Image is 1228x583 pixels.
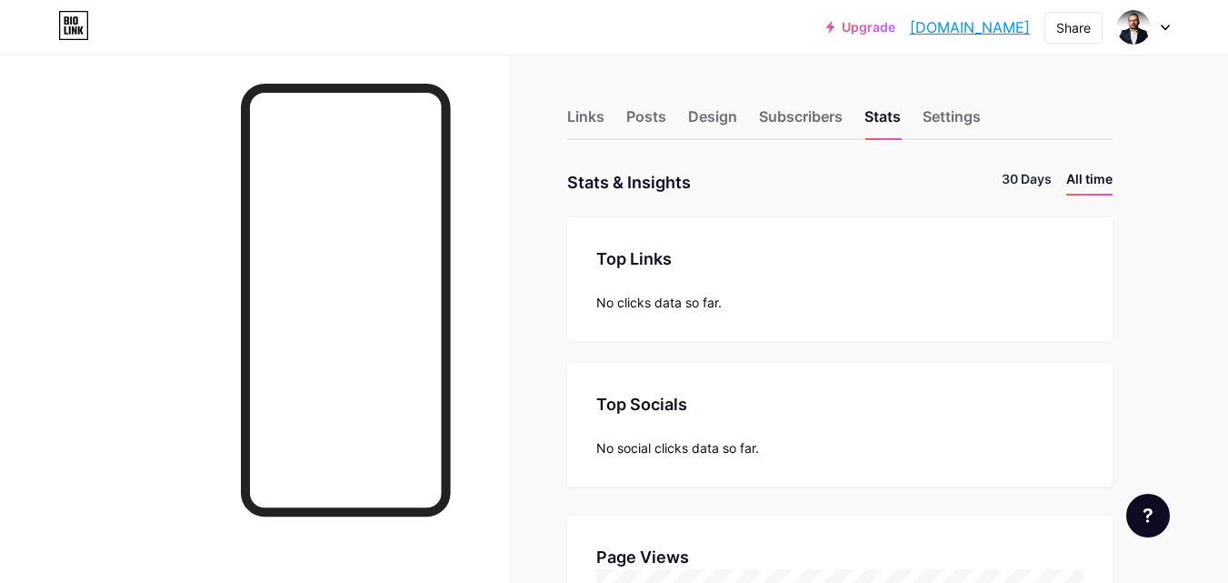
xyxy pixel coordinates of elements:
[910,16,1030,38] a: [DOMAIN_NAME]
[826,20,895,35] a: Upgrade
[626,106,666,138] div: Posts
[759,106,843,138] div: Subscribers
[596,392,1083,417] div: Top Socials
[1056,18,1091,37] div: Share
[567,106,604,138] div: Links
[596,293,1083,312] div: No clicks data so far.
[1066,169,1113,196] li: All time
[596,246,1083,271] div: Top Links
[1002,169,1052,196] li: 30 Days
[596,438,1083,457] div: No social clicks data so far.
[864,106,901,138] div: Stats
[596,545,1083,569] div: Page Views
[1116,10,1151,45] img: Marcos Di Castro
[923,106,981,138] div: Settings
[567,169,691,196] div: Stats & Insights
[688,106,737,138] div: Design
